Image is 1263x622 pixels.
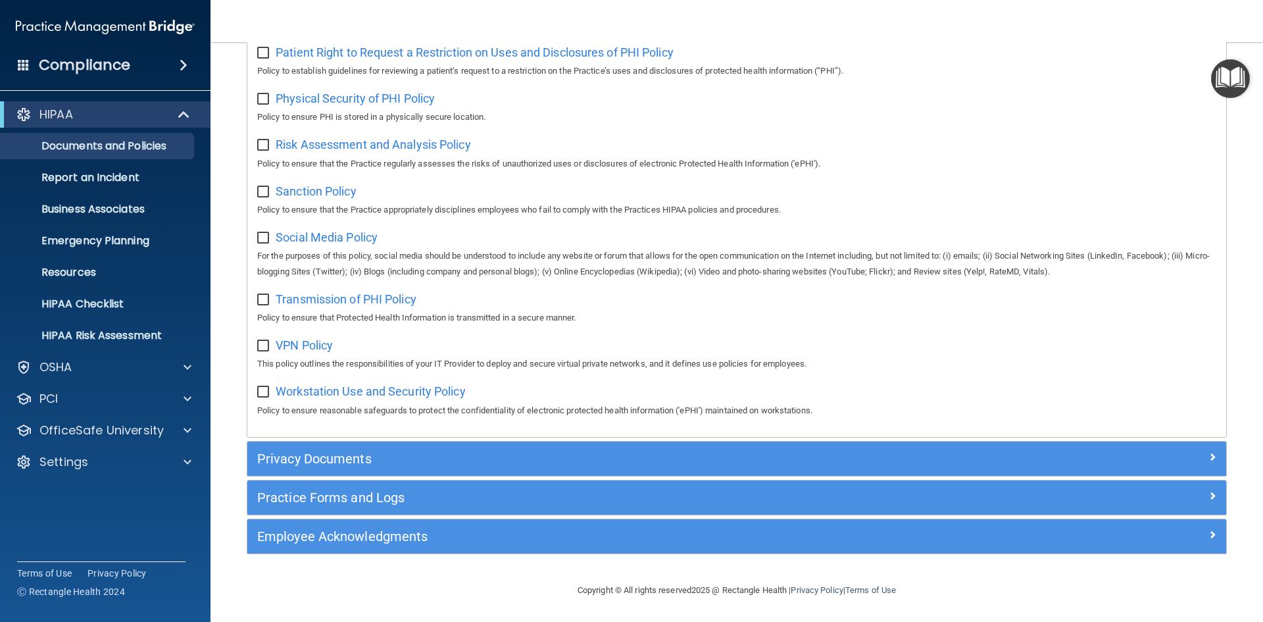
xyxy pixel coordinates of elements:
a: Privacy Documents [257,448,1216,469]
p: OfficeSafe University [39,423,164,438]
p: Business Associates [9,203,188,216]
p: PCI [39,391,58,407]
p: Resources [9,266,188,279]
p: Policy to ensure that the Practice regularly assesses the risks of unauthorized uses or disclosur... [257,156,1216,172]
span: Risk Assessment and Analysis Policy [276,138,471,151]
button: Open Resource Center [1211,59,1250,98]
p: Documents and Policies [9,140,188,153]
img: PMB logo [16,14,195,40]
p: Policy to ensure reasonable safeguards to protect the confidentiality of electronic protected hea... [257,403,1216,419]
p: OSHA [39,359,72,375]
span: Ⓒ Rectangle Health 2024 [17,585,125,598]
a: HIPAA [16,107,191,122]
a: OSHA [16,359,191,375]
span: Patient Right to Request a Restriction on Uses and Disclosures of PHI Policy [276,45,674,59]
h4: Compliance [39,56,130,74]
p: Policy to ensure PHI is stored in a physically secure location. [257,109,1216,125]
span: Physical Security of PHI Policy [276,91,435,105]
h5: Practice Forms and Logs [257,490,972,505]
a: Employee Acknowledgments [257,526,1216,547]
p: HIPAA Risk Assessment [9,329,188,342]
p: Emergency Planning [9,234,188,247]
h5: Employee Acknowledgments [257,529,972,544]
p: Settings [39,454,88,470]
p: Report an Incident [9,171,188,184]
span: Transmission of PHI Policy [276,292,416,306]
p: For the purposes of this policy, social media should be understood to include any website or foru... [257,248,1216,280]
span: Social Media Policy [276,230,378,244]
a: OfficeSafe University [16,423,191,438]
span: Workstation Use and Security Policy [276,384,466,398]
p: Policy to ensure that Protected Health Information is transmitted in a secure manner. [257,310,1216,326]
div: Copyright © All rights reserved 2025 @ Rectangle Health | | [497,569,977,611]
span: Sanction Policy [276,184,357,198]
a: Terms of Use [845,585,896,595]
a: Terms of Use [17,567,72,580]
p: This policy outlines the responsibilities of your IT Provider to deploy and secure virtual privat... [257,356,1216,372]
p: HIPAA [39,107,73,122]
p: HIPAA Checklist [9,298,188,311]
a: PCI [16,391,191,407]
h5: Privacy Documents [257,452,972,466]
p: Policy to establish guidelines for reviewing a patient’s request to a restriction on the Practice... [257,63,1216,79]
a: Practice Forms and Logs [257,487,1216,508]
a: Privacy Policy [791,585,843,595]
a: Privacy Policy [87,567,147,580]
p: Policy to ensure that the Practice appropriately disciplines employees who fail to comply with th... [257,202,1216,218]
span: VPN Policy [276,338,333,352]
a: Settings [16,454,191,470]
